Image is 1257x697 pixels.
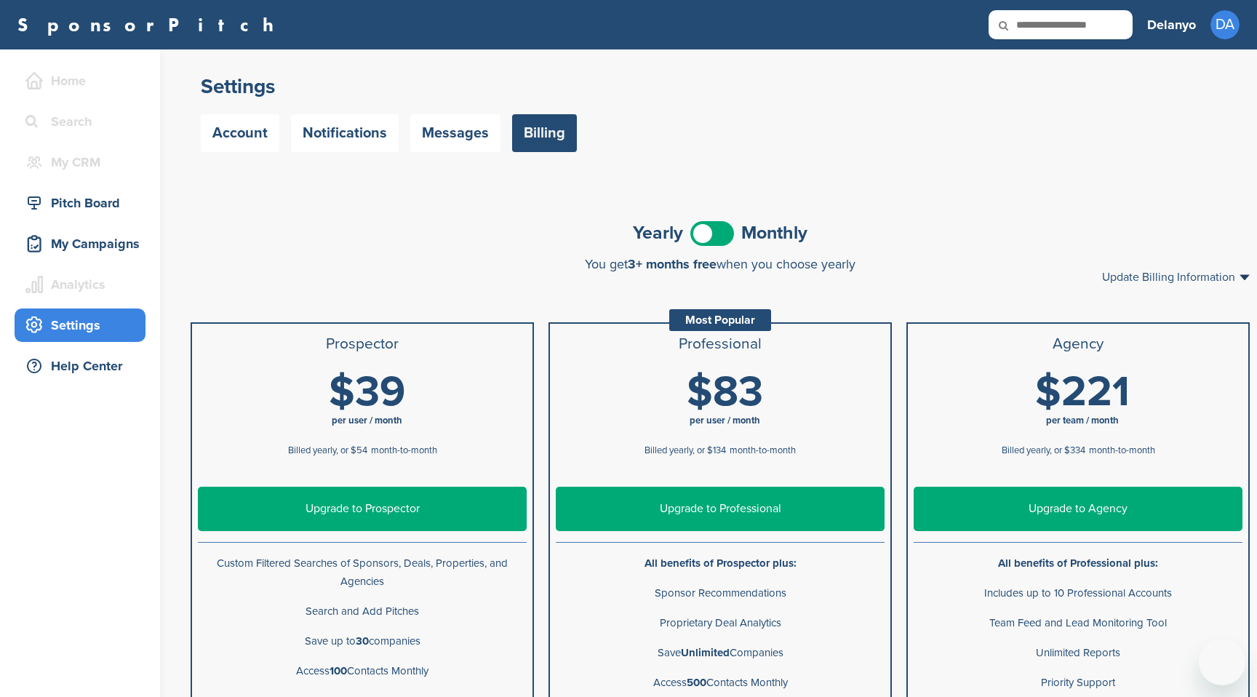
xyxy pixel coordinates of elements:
a: Messages [410,114,500,152]
a: Account [201,114,279,152]
b: All benefits of Prospector plus: [645,557,797,570]
a: Analytics [15,268,145,301]
a: Pitch Board [15,186,145,220]
p: Search and Add Pitches [198,602,527,621]
span: DA [1210,10,1240,39]
span: Yearly [633,224,683,242]
a: Home [15,64,145,97]
span: $221 [1035,367,1130,418]
p: Save Companies [556,644,885,662]
p: Sponsor Recommendations [556,584,885,602]
a: Delanyo [1147,9,1196,41]
span: month-to-month [1089,445,1155,456]
span: month-to-month [371,445,437,456]
a: Notifications [291,114,399,152]
div: Most Popular [669,309,771,331]
h3: Professional [556,335,885,353]
span: per team / month [1046,415,1119,426]
div: Home [22,68,145,94]
div: Pitch Board [22,190,145,216]
div: My Campaigns [22,231,145,257]
a: Update Billing Information [1102,271,1250,283]
span: month-to-month [730,445,796,456]
h2: Settings [201,73,1240,100]
a: Settings [15,308,145,342]
h3: Delanyo [1147,15,1196,35]
p: Priority Support [914,674,1242,692]
div: Help Center [22,353,145,379]
div: My CRM [22,149,145,175]
h3: Agency [914,335,1242,353]
b: 500 [687,676,706,689]
b: All benefits of Professional plus: [998,557,1158,570]
span: Billed yearly, or $54 [288,445,367,456]
h3: Prospector [198,335,527,353]
a: Search [15,105,145,138]
p: Access Contacts Monthly [198,662,527,680]
span: per user / month [332,415,402,426]
span: per user / month [690,415,760,426]
span: $83 [687,367,763,418]
span: Billed yearly, or $334 [1002,445,1085,456]
a: Help Center [15,349,145,383]
a: Upgrade to Professional [556,487,885,531]
div: You get when you choose yearly [191,257,1250,271]
div: Analytics [22,271,145,298]
p: Proprietary Deal Analytics [556,614,885,632]
span: $39 [329,367,405,418]
p: Includes up to 10 Professional Accounts [914,584,1242,602]
b: Unlimited [681,646,730,659]
span: Monthly [741,224,807,242]
a: Upgrade to Prospector [198,487,527,531]
p: Unlimited Reports [914,644,1242,662]
a: Upgrade to Agency [914,487,1242,531]
span: 3+ months free [628,256,717,272]
a: SponsorPitch [17,15,283,34]
p: Team Feed and Lead Monitoring Tool [914,614,1242,632]
a: My CRM [15,146,145,179]
a: Billing [512,114,577,152]
p: Access Contacts Monthly [556,674,885,692]
b: 30 [356,634,369,648]
div: Search [22,108,145,135]
iframe: Button to launch messaging window [1199,639,1245,685]
p: Save up to companies [198,632,527,650]
p: Custom Filtered Searches of Sponsors, Deals, Properties, and Agencies [198,554,527,591]
div: Settings [22,312,145,338]
span: Billed yearly, or $134 [645,445,726,456]
a: My Campaigns [15,227,145,260]
b: 100 [330,664,347,677]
